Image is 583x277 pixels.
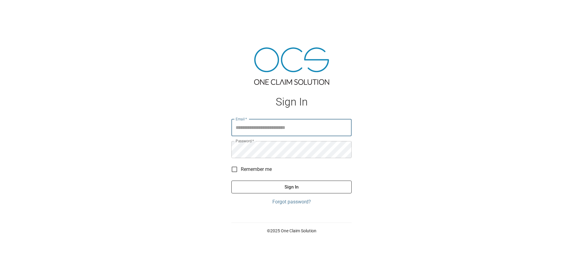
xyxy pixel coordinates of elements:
label: Password [236,138,254,144]
span: Remember me [241,166,272,173]
img: ocs-logo-tra.png [254,47,329,85]
h1: Sign In [231,96,352,108]
a: Forgot password? [231,198,352,206]
img: ocs-logo-white-transparent.png [7,4,32,16]
button: Sign In [231,181,352,193]
label: Email [236,116,247,122]
p: © 2025 One Claim Solution [231,228,352,234]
